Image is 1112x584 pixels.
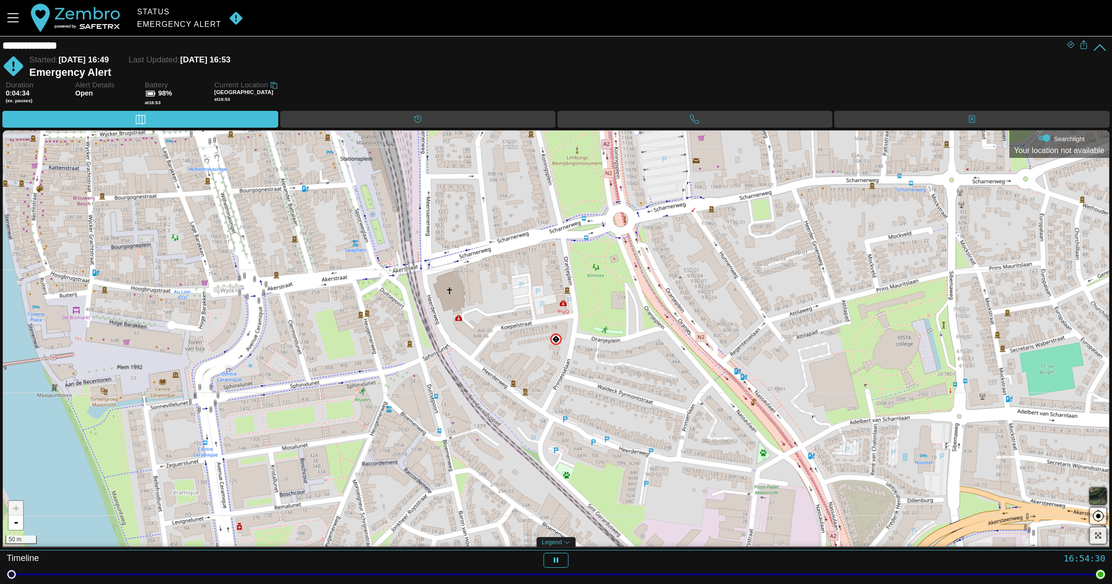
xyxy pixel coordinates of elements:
[1054,135,1085,143] div: Searchlight
[180,55,230,64] span: [DATE] 16:53
[75,81,137,89] span: Alert Details
[280,111,556,128] div: Timeline
[145,100,161,105] span: at 16:53
[137,20,222,29] div: Emergency Alert
[6,98,67,104] span: (ex. pauses)
[129,55,179,64] span: Last Updated:
[214,81,268,89] span: Current Location
[552,335,560,343] img: MANUAL.svg
[7,553,369,568] div: Timeline
[214,89,273,95] span: [GEOGRAPHIC_DATA]
[743,553,1105,564] div: 16:54:30
[9,501,23,515] a: Zoom in
[214,96,230,102] span: at 16:53
[557,111,833,128] div: Call
[1034,131,1085,145] div: Searchlight
[6,89,30,97] span: 0:04:34
[137,8,222,16] div: Status
[2,55,24,77] img: MANUAL.svg
[29,66,1066,79] div: Emergency Alert
[225,11,247,25] img: MANUAL.svg
[59,55,109,64] span: [DATE] 16:49
[9,515,23,530] a: Zoom out
[834,111,1110,128] div: Contacts
[75,89,137,97] span: Open
[158,89,172,97] span: 98%
[2,111,278,128] div: Map
[6,81,67,89] span: Duration
[145,81,206,89] span: Battery
[29,55,58,64] span: Started:
[542,539,562,546] span: Legend
[5,536,37,544] div: 50 m
[1014,146,1104,155] div: Your location not available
